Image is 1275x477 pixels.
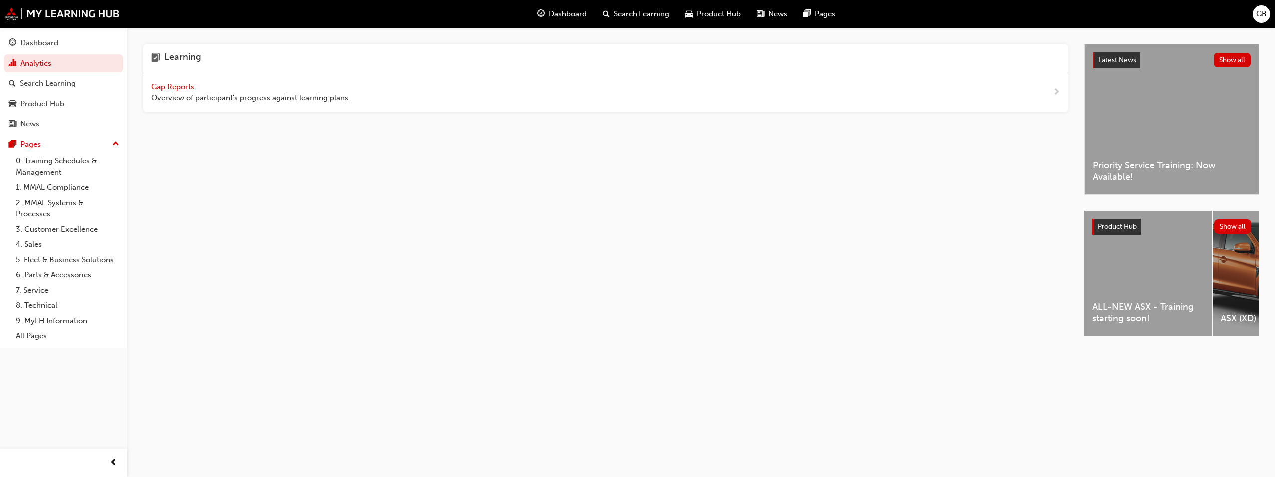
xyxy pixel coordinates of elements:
[4,135,123,154] button: Pages
[1098,222,1137,231] span: Product Hub
[9,120,16,129] span: news-icon
[1253,5,1270,23] button: GB
[4,34,123,52] a: Dashboard
[12,267,123,283] a: 6. Parts & Accessories
[12,252,123,268] a: 5. Fleet & Business Solutions
[529,4,595,24] a: guage-iconDashboard
[12,313,123,329] a: 9. MyLH Information
[803,8,811,20] span: pages-icon
[20,98,64,110] div: Product Hub
[12,283,123,298] a: 7. Service
[1098,56,1136,64] span: Latest News
[537,8,545,20] span: guage-icon
[4,54,123,73] a: Analytics
[151,92,350,104] span: Overview of participant's progress against learning plans.
[12,180,123,195] a: 1. MMAL Compliance
[151,52,160,65] span: learning-icon
[749,4,795,24] a: news-iconNews
[12,195,123,222] a: 2. MMAL Systems & Processes
[12,222,123,237] a: 3. Customer Excellence
[1084,211,1212,336] a: ALL-NEW ASX - Training starting soon!
[1093,52,1251,68] a: Latest NewsShow all
[20,78,76,89] div: Search Learning
[768,8,787,20] span: News
[1092,301,1204,324] span: ALL-NEW ASX - Training starting soon!
[164,52,201,65] h4: Learning
[1214,53,1251,67] button: Show all
[9,100,16,109] span: car-icon
[110,457,117,469] span: prev-icon
[795,4,843,24] a: pages-iconPages
[12,298,123,313] a: 8. Technical
[20,37,58,49] div: Dashboard
[677,4,749,24] a: car-iconProduct Hub
[4,32,123,135] button: DashboardAnalyticsSearch LearningProduct HubNews
[12,328,123,344] a: All Pages
[603,8,610,20] span: search-icon
[9,140,16,149] span: pages-icon
[9,59,16,68] span: chart-icon
[9,39,16,48] span: guage-icon
[685,8,693,20] span: car-icon
[1256,8,1267,20] span: GB
[757,8,764,20] span: news-icon
[1053,86,1060,99] span: next-icon
[4,74,123,93] a: Search Learning
[1214,219,1252,234] button: Show all
[614,8,669,20] span: Search Learning
[815,8,835,20] span: Pages
[595,4,677,24] a: search-iconSearch Learning
[151,82,196,91] span: Gap Reports
[112,138,119,151] span: up-icon
[549,8,587,20] span: Dashboard
[1093,160,1251,182] span: Priority Service Training: Now Available!
[1092,219,1251,235] a: Product HubShow all
[4,115,123,133] a: News
[12,153,123,180] a: 0. Training Schedules & Management
[1084,44,1259,195] a: Latest NewsShow allPriority Service Training: Now Available!
[12,237,123,252] a: 4. Sales
[20,118,39,130] div: News
[20,139,41,150] div: Pages
[697,8,741,20] span: Product Hub
[143,73,1068,112] a: Gap Reports Overview of participant's progress against learning plans.next-icon
[5,7,120,20] img: mmal
[4,95,123,113] a: Product Hub
[9,79,16,88] span: search-icon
